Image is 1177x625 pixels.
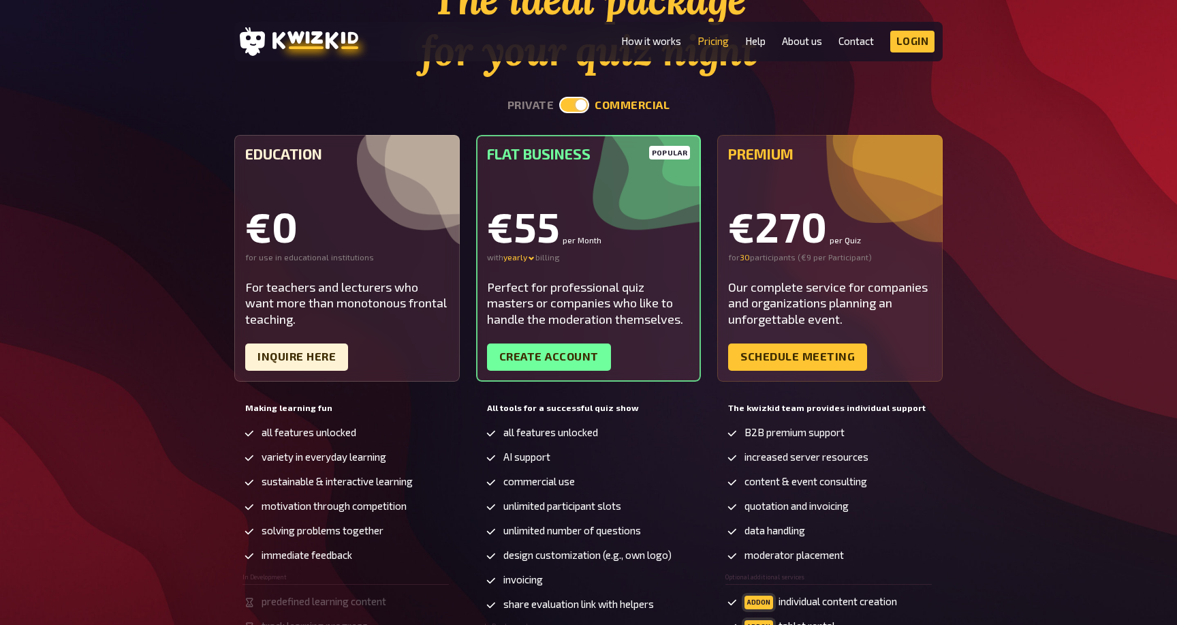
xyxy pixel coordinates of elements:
[595,99,670,112] button: commercial
[838,35,874,47] a: Contact
[744,596,897,609] span: individual content creation
[245,344,348,371] a: Inquire here
[890,31,935,52] a: Login
[262,427,356,438] span: all features unlocked
[262,500,407,512] span: motivation through competition
[503,252,535,263] div: yearly
[697,35,729,47] a: Pricing
[744,500,849,512] span: quotation and invoicing
[744,451,868,463] span: increased server resources
[487,279,691,327] div: Perfect for professional quiz masters or companies who like to handle the moderation themselves.
[728,344,867,371] a: Schedule meeting
[744,427,845,438] span: B2B premium support
[782,35,822,47] a: About us
[621,35,681,47] a: How it works
[245,403,449,413] h5: Making learning fun
[725,574,804,581] span: Optional additional services
[262,525,383,536] span: solving problems together
[503,427,598,438] span: all features unlocked
[728,252,932,263] div: for participants ( €9 per Participant )
[744,549,844,561] span: moderator placement
[245,206,449,247] div: €0
[740,252,750,263] input: 0
[245,252,449,263] div: for use in educational institutions
[487,146,691,162] h5: Flat Business
[744,476,867,487] span: content & event consulting
[245,279,449,327] div: For teachers and lecturers who want more than monotonous frontal teaching.
[744,525,805,536] span: data handling
[503,451,550,463] span: AI support
[503,549,672,561] span: design customization (e.g., own logo)
[487,403,691,413] h5: All tools for a successful quiz show
[728,279,932,327] div: Our complete service for companies and organizations planning an unforgettable event.
[487,344,611,371] a: Create account
[503,598,654,610] span: share evaluation link with helpers
[507,99,554,112] button: private
[487,206,691,247] div: €55
[830,236,861,244] small: per Quiz
[503,500,621,512] span: unlimited participant slots
[728,146,932,162] h5: Premium
[503,574,543,585] span: invoicing
[262,549,352,561] span: immediate feedback
[563,236,601,244] small: per Month
[262,476,413,487] span: sustainable & interactive learning
[262,451,386,463] span: variety in everyday learning
[487,252,691,263] div: with billing
[728,403,932,413] h5: The kwizkid team provides individual support
[503,525,641,536] span: unlimited number of questions
[503,476,575,487] span: commercial use
[728,206,932,247] div: €270
[242,574,287,581] span: In Development
[745,35,766,47] a: Help
[245,146,449,162] h5: Education
[262,596,386,607] span: predefined learning content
